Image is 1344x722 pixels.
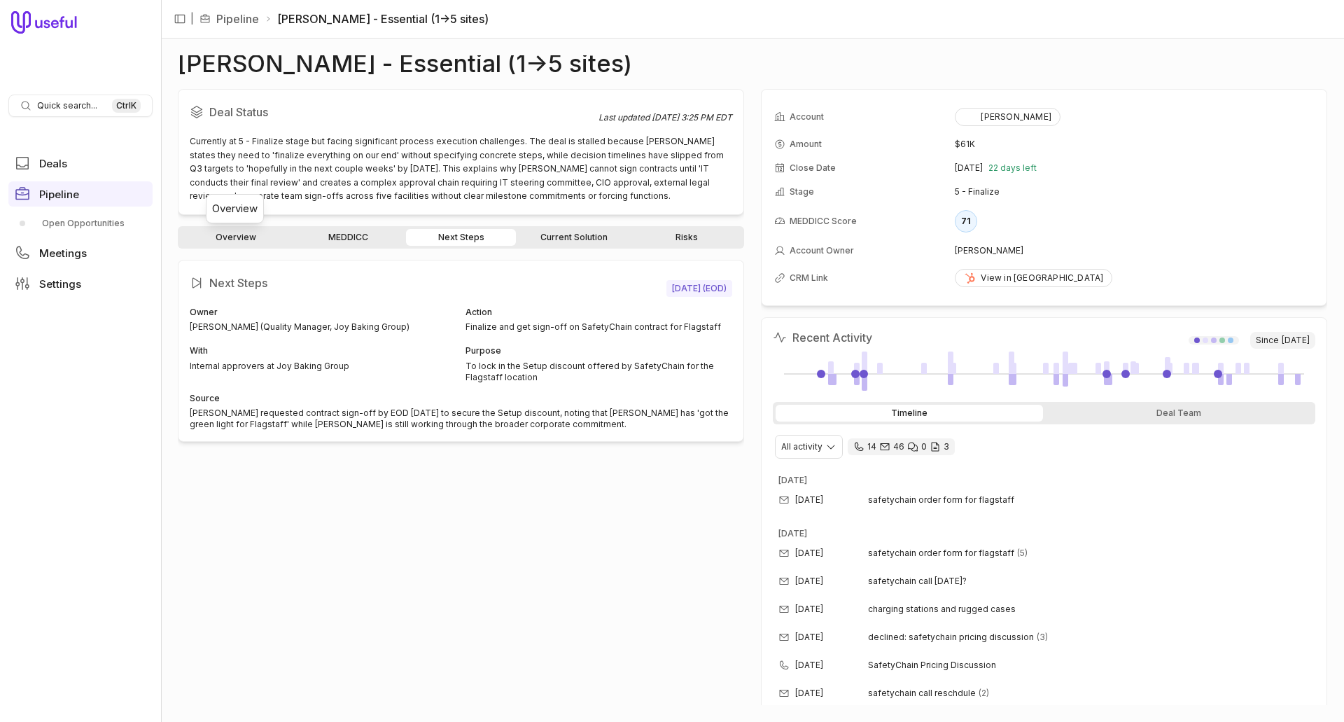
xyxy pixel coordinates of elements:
[776,405,1043,422] div: Timeline
[39,189,79,200] span: Pipeline
[790,111,824,123] span: Account
[519,229,629,246] a: Current Solution
[178,55,632,72] h1: [PERSON_NAME] - Essential (1->5 sites)
[868,548,1014,559] span: safetychain order form for flagstaff
[868,632,1034,643] span: declined: safetychain pricing discussion
[955,269,1112,287] a: View in [GEOGRAPHIC_DATA]
[8,181,153,207] a: Pipeline
[964,111,1051,123] div: [PERSON_NAME]
[1282,335,1310,346] time: [DATE]
[795,576,823,587] time: [DATE]
[190,272,666,294] h2: Next Steps
[465,361,733,383] div: To lock in the Setup discount offered by SafetyChain for the Flagstaff location
[190,11,194,27] span: |
[190,305,457,319] div: Owner
[790,186,814,197] span: Stage
[790,139,822,150] span: Amount
[465,305,733,319] div: Action
[8,212,153,235] a: Open Opportunities
[598,112,732,123] div: Last updated
[1250,332,1315,349] span: Since
[190,344,457,358] div: With
[169,8,190,29] button: Collapse sidebar
[955,210,977,232] div: 71
[631,229,741,246] a: Risks
[39,248,87,258] span: Meetings
[37,100,97,111] span: Quick search...
[778,528,807,539] time: [DATE]
[265,11,489,27] li: [PERSON_NAME] - Essential (1->5 sites)
[190,134,732,203] div: Currently at 5 - Finalize stage but facing significant process execution challenges. The deal is ...
[795,688,823,699] time: [DATE]
[773,329,872,346] h2: Recent Activity
[190,101,598,123] h2: Deal Status
[190,408,732,430] div: [PERSON_NAME] requested contract sign-off by EOD [DATE] to secure the Setup discount, noting that...
[795,548,823,559] time: [DATE]
[955,108,1060,126] button: [PERSON_NAME]
[212,200,258,217] div: Overview
[1017,548,1028,559] span: 5 emails in thread
[868,688,976,699] span: safetychain call reschdule
[666,280,732,297] span: [DATE] (EOD)
[778,475,807,485] time: [DATE]
[795,604,823,615] time: [DATE]
[293,229,403,246] a: MEDDICC
[964,272,1103,284] div: View in [GEOGRAPHIC_DATA]
[1037,632,1048,643] span: 3 emails in thread
[955,239,1314,262] td: [PERSON_NAME]
[190,321,457,333] div: [PERSON_NAME] (Quality Manager, Joy Baking Group)
[868,576,967,587] span: safetychain call [DATE]?
[868,494,1014,506] span: safetychain order form for flagstaff
[39,279,81,289] span: Settings
[790,162,836,174] span: Close Date
[181,229,290,246] a: Overview
[112,99,141,113] kbd: Ctrl K
[868,660,1293,671] span: SafetyChain Pricing Discussion
[955,181,1314,203] td: 5 - Finalize
[868,604,1016,615] span: charging stations and rugged cases
[190,391,732,405] div: Source
[795,494,823,506] time: [DATE]
[955,162,983,174] time: [DATE]
[795,632,823,643] time: [DATE]
[790,245,854,256] span: Account Owner
[848,438,955,455] div: 14 calls and 46 email threads
[955,133,1314,155] td: $61K
[406,229,516,246] a: Next Steps
[988,162,1037,174] span: 22 days left
[1046,405,1313,422] div: Deal Team
[465,321,733,333] div: Finalize and get sign-off on SafetyChain contract for Flagstaff
[790,272,828,284] span: CRM Link
[979,688,989,699] span: 2 emails in thread
[465,344,733,358] div: Purpose
[8,151,153,176] a: Deals
[8,271,153,296] a: Settings
[652,112,732,123] time: [DATE] 3:25 PM EDT
[790,216,857,227] span: MEDDICC Score
[795,660,823,671] time: [DATE]
[8,212,153,235] div: Pipeline submenu
[190,361,457,372] div: Internal approvers at Joy Baking Group
[39,158,67,169] span: Deals
[216,11,259,27] a: Pipeline
[8,240,153,265] a: Meetings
